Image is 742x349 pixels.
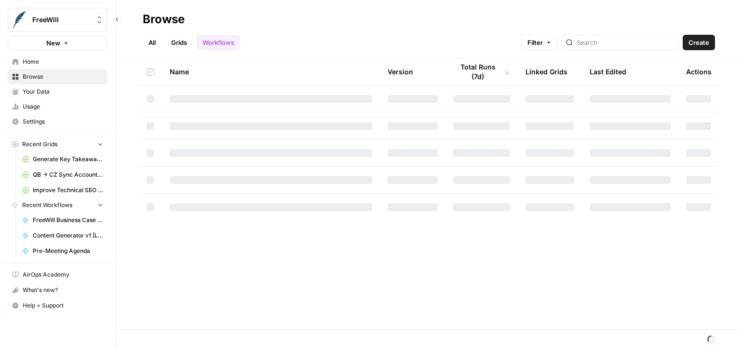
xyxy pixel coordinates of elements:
a: Content Generator v1 [LIVE] [18,228,108,243]
div: Total Runs (7d) [453,58,510,85]
span: Usage [23,102,103,111]
span: AirOps Academy [23,270,103,279]
span: FreeWill [32,15,91,25]
button: New [8,36,108,50]
span: QB -> CZ Sync Account Matching [33,170,103,179]
span: Content Generator v1 [LIVE] [33,231,103,240]
a: Workflows [197,35,240,50]
div: Version [388,58,413,85]
a: Pre-Meeting Agenda [18,243,108,259]
button: Workspace: FreeWill [8,8,108,32]
a: Settings [8,114,108,129]
span: Pre-Meeting Agenda [33,247,103,255]
a: FreeWill Business Case Generator v2 [18,212,108,228]
div: Linked Grids [526,58,567,85]
span: Recent Grids [22,140,57,149]
span: Generate Key Takeaways from Webinar Transcripts [33,155,103,164]
a: Generate Key Takeaways from Webinar Transcripts [18,152,108,167]
button: Create [683,35,715,50]
span: New [46,38,60,48]
div: What's new? [8,283,107,297]
span: Browse [23,72,103,81]
span: Your Data [23,87,103,96]
button: Help + Support [8,298,108,313]
span: Home [23,57,103,66]
span: Improve Technical SEO for Page [33,186,103,195]
button: What's new? [8,282,108,298]
a: All [143,35,162,50]
span: Filter [527,38,543,47]
a: Usage [8,99,108,114]
a: AirOps Academy [8,267,108,282]
button: Recent Grids [8,137,108,152]
button: Filter [521,35,558,50]
span: Help + Support [23,301,103,310]
a: Improve Technical SEO for Page [18,182,108,198]
span: Recent Workflows [22,201,72,209]
span: Create [688,38,709,47]
span: FreeWill Business Case Generator v2 [33,216,103,224]
span: Settings [23,117,103,126]
div: Name [170,58,372,85]
div: Browse [143,12,185,27]
img: FreeWill Logo [11,11,28,28]
input: Search [577,38,675,47]
a: Home [8,54,108,70]
button: Recent Workflows [8,198,108,212]
a: QB -> CZ Sync Account Matching [18,167,108,182]
a: Your Data [8,84,108,99]
div: Actions [686,58,712,85]
div: Last Edited [590,58,626,85]
a: Grids [165,35,193,50]
a: Browse [8,69,108,84]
